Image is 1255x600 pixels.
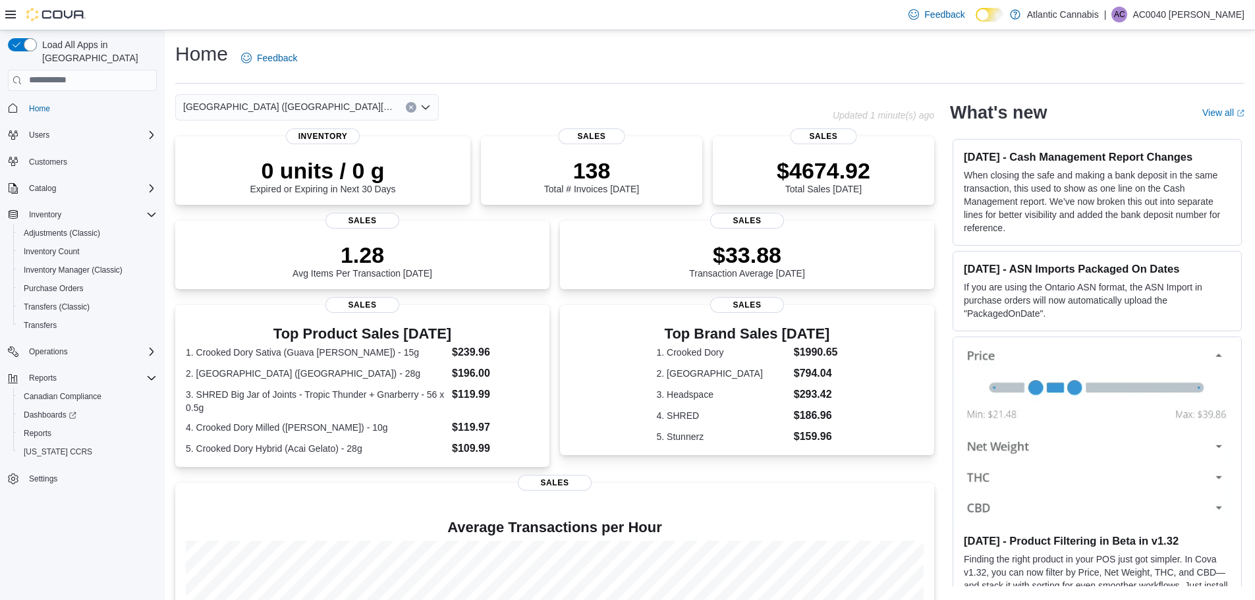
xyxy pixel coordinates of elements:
[777,157,870,184] p: $4674.92
[18,262,157,278] span: Inventory Manager (Classic)
[689,242,805,268] p: $33.88
[18,444,98,460] a: [US_STATE] CCRS
[710,213,784,229] span: Sales
[18,244,157,259] span: Inventory Count
[452,441,539,456] dd: $109.99
[452,387,539,402] dd: $119.99
[325,297,399,313] span: Sales
[186,388,447,414] dt: 3. SHRED Big Jar of Joints - Tropic Thunder + Gnarberry - 56 x 0.5g
[13,242,162,261] button: Inventory Count
[250,157,396,184] p: 0 units / 0 g
[18,225,105,241] a: Adjustments (Classic)
[257,51,297,65] span: Feedback
[24,470,157,487] span: Settings
[18,425,57,441] a: Reports
[406,102,416,113] button: Clear input
[18,407,157,423] span: Dashboards
[250,157,396,194] div: Expired or Expiring in Next 30 Days
[924,8,964,21] span: Feedback
[794,408,838,423] dd: $186.96
[13,298,162,316] button: Transfers (Classic)
[1111,7,1127,22] div: AC0040 Collins Brittany
[791,128,857,144] span: Sales
[24,410,76,420] span: Dashboards
[186,442,447,455] dt: 5. Crooked Dory Hybrid (Acai Gelato) - 28g
[964,150,1231,163] h3: [DATE] - Cash Management Report Changes
[24,265,123,275] span: Inventory Manager (Classic)
[794,387,838,402] dd: $293.42
[24,180,61,196] button: Catalog
[452,420,539,435] dd: $119.97
[3,342,162,361] button: Operations
[18,225,157,241] span: Adjustments (Classic)
[3,126,162,144] button: Users
[518,475,592,491] span: Sales
[24,246,80,257] span: Inventory Count
[794,344,838,360] dd: $1990.65
[186,346,447,359] dt: 1. Crooked Dory Sativa (Guava [PERSON_NAME]) - 15g
[950,102,1047,123] h2: What's new
[24,100,157,117] span: Home
[29,103,50,114] span: Home
[24,370,62,386] button: Reports
[710,297,784,313] span: Sales
[24,344,73,360] button: Operations
[3,152,162,171] button: Customers
[24,154,72,170] a: Customers
[794,429,838,445] dd: $159.96
[18,281,89,296] a: Purchase Orders
[18,389,157,404] span: Canadian Compliance
[3,469,162,488] button: Settings
[18,262,128,278] a: Inventory Manager (Classic)
[1132,7,1244,22] p: AC0040 [PERSON_NAME]
[24,228,100,238] span: Adjustments (Classic)
[24,471,63,487] a: Settings
[18,317,62,333] a: Transfers
[3,369,162,387] button: Reports
[13,406,162,424] a: Dashboards
[976,8,1003,22] input: Dark Mode
[186,520,924,535] h4: Average Transactions per Hour
[657,346,789,359] dt: 1. Crooked Dory
[24,428,51,439] span: Reports
[420,102,431,113] button: Open list of options
[24,320,57,331] span: Transfers
[13,224,162,242] button: Adjustments (Classic)
[24,127,55,143] button: Users
[18,407,82,423] a: Dashboards
[26,8,86,21] img: Cova
[293,242,432,268] p: 1.28
[236,45,302,71] a: Feedback
[689,242,805,279] div: Transaction Average [DATE]
[3,99,162,118] button: Home
[657,409,789,422] dt: 4. SHRED
[964,262,1231,275] h3: [DATE] - ASN Imports Packaged On Dates
[544,157,639,184] p: 138
[183,99,393,115] span: [GEOGRAPHIC_DATA] ([GEOGRAPHIC_DATA][PERSON_NAME])
[24,344,157,360] span: Operations
[964,534,1231,547] h3: [DATE] - Product Filtering in Beta in v1.32
[964,281,1231,320] p: If you are using the Ontario ASN format, the ASN Import in purchase orders will now automatically...
[657,430,789,443] dt: 5. Stunnerz
[18,425,157,441] span: Reports
[186,367,447,380] dt: 2. [GEOGRAPHIC_DATA] ([GEOGRAPHIC_DATA]) - 28g
[24,153,157,170] span: Customers
[175,41,228,67] h1: Home
[24,391,101,402] span: Canadian Compliance
[3,205,162,224] button: Inventory
[18,299,95,315] a: Transfers (Classic)
[964,169,1231,234] p: When closing the safe and making a bank deposit in the same transaction, this used to show as one...
[24,127,157,143] span: Users
[186,421,447,434] dt: 4. Crooked Dory Milled ([PERSON_NAME]) - 10g
[452,366,539,381] dd: $196.00
[293,242,432,279] div: Avg Items Per Transaction [DATE]
[18,299,157,315] span: Transfers (Classic)
[13,443,162,461] button: [US_STATE] CCRS
[29,474,57,484] span: Settings
[452,344,539,360] dd: $239.96
[29,183,56,194] span: Catalog
[24,180,157,196] span: Catalog
[29,209,61,220] span: Inventory
[24,370,157,386] span: Reports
